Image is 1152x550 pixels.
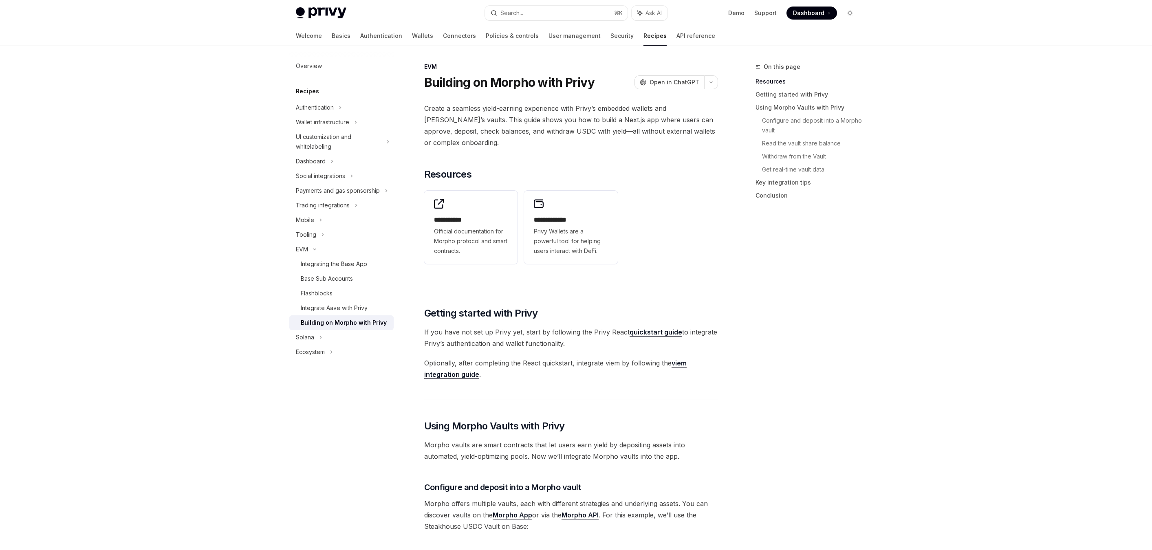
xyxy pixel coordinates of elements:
[289,271,394,286] a: Base Sub Accounts
[296,215,314,225] div: Mobile
[485,6,628,20] button: Search...⌘K
[424,420,565,433] span: Using Morpho Vaults with Privy
[443,26,476,46] a: Connectors
[634,75,704,89] button: Open in ChatGPT
[289,59,394,73] a: Overview
[756,101,863,114] a: Using Morpho Vaults with Privy
[296,200,350,210] div: Trading integrations
[728,9,745,17] a: Demo
[296,332,314,342] div: Solana
[296,86,319,96] h5: Recipes
[762,163,863,176] a: Get real-time vault data
[424,482,581,493] span: Configure and deposit into a Morpho vault
[762,114,863,137] a: Configure and deposit into a Morpho vault
[434,227,508,256] span: Official documentation for Morpho protocol and smart contracts.
[754,9,777,17] a: Support
[424,168,472,181] span: Resources
[534,227,608,256] span: Privy Wallets are a powerful tool for helping users interact with DeFi.
[762,137,863,150] a: Read the vault share balance
[296,117,349,127] div: Wallet infrastructure
[424,103,718,148] span: Create a seamless yield-earning experience with Privy’s embedded wallets and [PERSON_NAME]’s vaul...
[643,26,667,46] a: Recipes
[296,186,380,196] div: Payments and gas sponsorship
[424,307,537,320] span: Getting started with Privy
[360,26,402,46] a: Authentication
[756,189,863,202] a: Conclusion
[756,88,863,101] a: Getting started with Privy
[412,26,433,46] a: Wallets
[301,303,368,313] div: Integrate Aave with Privy
[650,78,699,86] span: Open in ChatGPT
[762,150,863,163] a: Withdraw from the Vault
[424,191,518,264] a: **** **** *Official documentation for Morpho protocol and smart contracts.
[756,75,863,88] a: Resources
[289,301,394,315] a: Integrate Aave with Privy
[793,9,824,17] span: Dashboard
[424,498,718,532] span: Morpho offers multiple vaults, each with different strategies and underlying assets. You can disc...
[548,26,601,46] a: User management
[301,288,333,298] div: Flashblocks
[424,439,718,462] span: Morpho vaults are smart contracts that let users earn yield by depositing assets into automated, ...
[764,62,800,72] span: On this page
[296,171,345,181] div: Social integrations
[301,259,367,269] div: Integrating the Base App
[289,286,394,301] a: Flashblocks
[301,318,387,328] div: Building on Morpho with Privy
[332,26,350,46] a: Basics
[756,176,863,189] a: Key integration tips
[296,230,316,240] div: Tooling
[610,26,634,46] a: Security
[486,26,539,46] a: Policies & controls
[296,156,326,166] div: Dashboard
[296,26,322,46] a: Welcome
[493,511,532,519] a: Morpho App
[424,357,718,380] span: Optionally, after completing the React quickstart, integrate viem by following the .
[500,8,523,18] div: Search...
[844,7,857,20] button: Toggle dark mode
[645,9,662,17] span: Ask AI
[676,26,715,46] a: API reference
[630,328,682,337] a: quickstart guide
[632,6,667,20] button: Ask AI
[296,7,346,19] img: light logo
[424,63,718,71] div: EVM
[289,315,394,330] a: Building on Morpho with Privy
[614,10,623,16] span: ⌘ K
[424,326,718,349] span: If you have not set up Privy yet, start by following the Privy React to integrate Privy’s authent...
[296,132,381,152] div: UI customization and whitelabeling
[301,274,353,284] div: Base Sub Accounts
[296,61,322,71] div: Overview
[296,244,308,254] div: EVM
[296,347,325,357] div: Ecosystem
[562,511,599,519] a: Morpho API
[524,191,618,264] a: **** **** ***Privy Wallets are a powerful tool for helping users interact with DeFi.
[296,103,334,112] div: Authentication
[289,257,394,271] a: Integrating the Base App
[424,75,595,90] h1: Building on Morpho with Privy
[786,7,837,20] a: Dashboard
